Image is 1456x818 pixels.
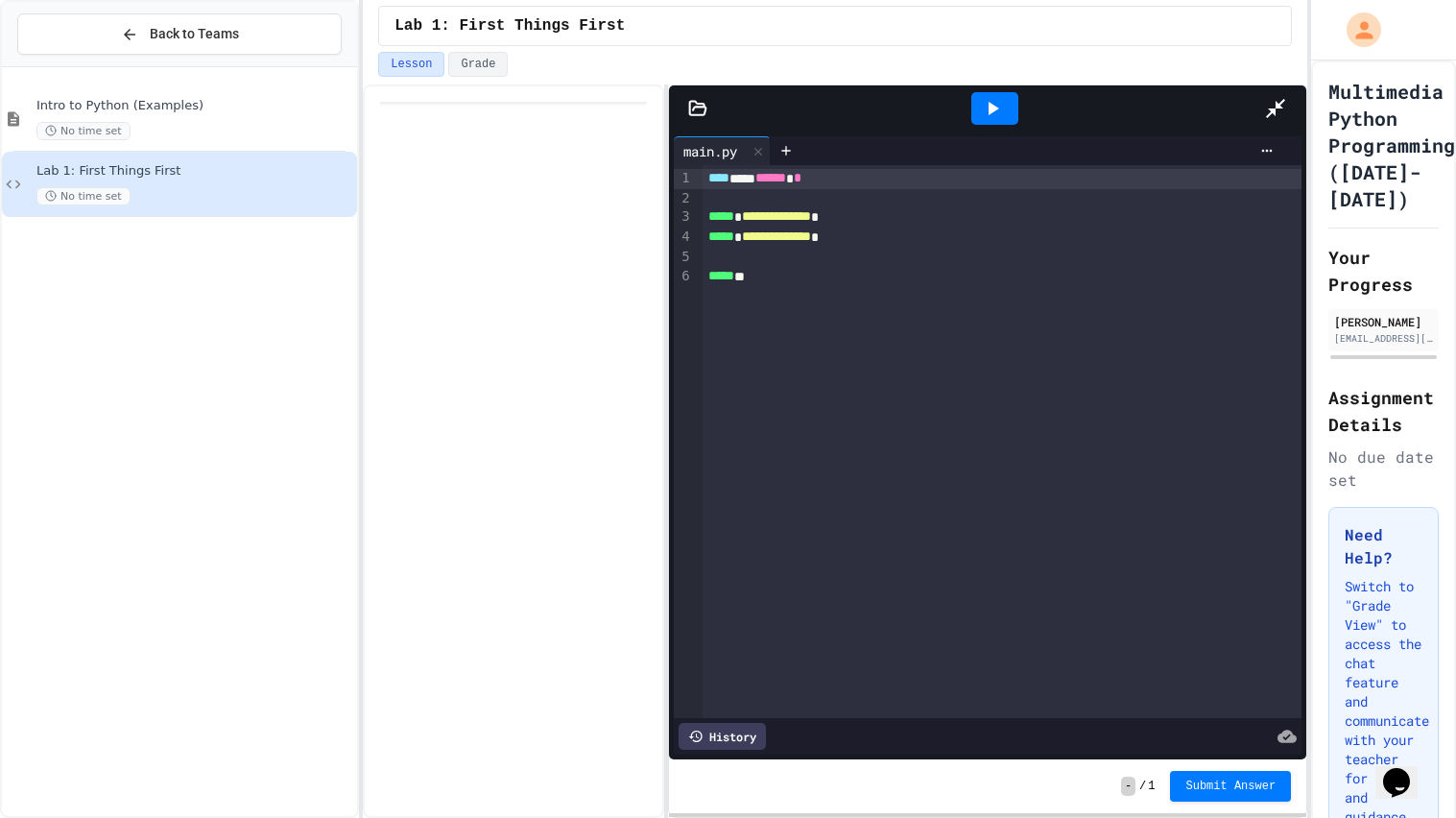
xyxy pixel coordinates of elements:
iframe: chat widget [1375,741,1437,799]
span: Back to Teams [150,24,239,44]
div: [EMAIL_ADDRESS][DOMAIN_NAME] [1334,331,1433,346]
h1: Multimedia Python Programming ([DATE]- [DATE]) [1328,78,1455,212]
div: 4 [674,228,693,248]
span: Lab 1: First Things First [36,163,353,180]
div: 1 [674,169,693,189]
div: My Account [1326,8,1386,52]
span: No time set [36,187,131,205]
div: 3 [674,207,693,228]
button: Lesson [378,52,444,77]
div: main.py [674,136,771,165]
div: main.py [674,141,747,161]
span: - [1121,777,1135,796]
div: [PERSON_NAME] [1334,313,1433,330]
span: Submit Answer [1185,779,1276,794]
button: Back to Teams [17,13,342,55]
span: No time set [36,122,131,140]
div: History [679,723,766,750]
button: Submit Answer [1170,771,1291,802]
div: 2 [674,189,693,208]
div: 5 [674,248,693,267]
h3: Need Help? [1345,523,1422,569]
span: / [1139,779,1146,794]
span: Intro to Python (Examples) [36,98,353,114]
h2: Assignment Details [1328,384,1439,438]
span: Lab 1: First Things First [394,14,625,37]
div: No due date set [1328,445,1439,492]
button: Grade [448,52,508,77]
div: 6 [674,267,693,287]
span: 1 [1148,779,1155,794]
h2: Your Progress [1328,244,1439,298]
